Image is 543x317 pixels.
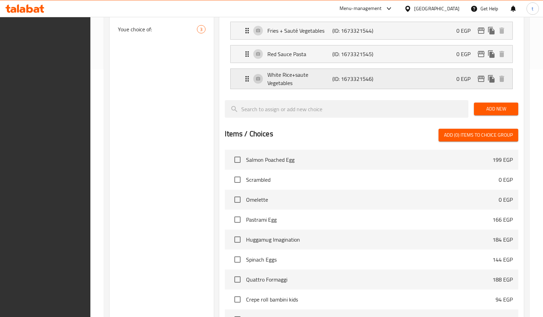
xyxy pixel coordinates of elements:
div: Youe choice of:3 [110,21,214,38]
button: duplicate [486,49,497,59]
p: White Rice+saute Vegetables [267,71,332,87]
span: Add New [479,105,513,113]
p: 0 EGP [456,50,476,58]
span: Select choice [230,292,245,307]
p: Fries + Sauté Vegetables [267,27,332,35]
p: Red Sauce Pasta [267,50,332,58]
div: Choices [197,25,206,33]
p: 199 EGP [492,156,513,164]
button: Add (0) items to choice group [439,129,518,141]
li: Expand [225,19,518,42]
p: 0 EGP [499,176,513,184]
div: Expand [231,69,512,89]
li: Expand [225,66,518,92]
button: delete [497,74,507,84]
span: Scrambled [246,176,498,184]
p: 184 EGP [492,235,513,244]
input: search [225,100,468,118]
li: Expand [225,42,518,66]
button: duplicate [486,25,497,36]
h2: Items / Choices [225,129,273,139]
span: Pastrami Egg [246,215,492,224]
button: edit [476,25,486,36]
p: (ID: 1673321546) [332,75,376,83]
button: edit [476,49,486,59]
button: delete [497,49,507,59]
span: Select choice [230,172,245,187]
span: Quattro Formaggi [246,275,492,284]
span: Crepe roll bambini kids [246,295,495,304]
button: Add New [474,103,518,115]
p: (ID: 1673321545) [332,50,376,58]
p: 0 EGP [499,196,513,204]
div: Menu-management [340,4,382,13]
p: 144 EGP [492,255,513,264]
span: Salmon Poached Egg [246,156,492,164]
p: (ID: 1673321544) [332,27,376,35]
button: duplicate [486,74,497,84]
span: Huggamug Imagination [246,235,492,244]
p: 0 EGP [456,27,476,35]
div: Expand [231,22,512,39]
span: Youe choice of: [118,25,197,33]
span: Select choice [230,192,245,207]
span: 3 [197,26,205,33]
button: edit [476,74,486,84]
div: [GEOGRAPHIC_DATA] [414,5,459,12]
span: Select choice [230,212,245,227]
p: 166 EGP [492,215,513,224]
button: delete [497,25,507,36]
span: Select choice [230,232,245,247]
p: 94 EGP [496,295,513,304]
span: Omelette [246,196,498,204]
span: Select choice [230,252,245,267]
div: Expand [231,45,512,63]
span: t [532,5,533,12]
p: 0 EGP [456,75,476,83]
p: 188 EGP [492,275,513,284]
span: Select choice [230,152,245,167]
span: Select choice [230,272,245,287]
span: Spinach Eggs [246,255,492,264]
span: Add (0) items to choice group [444,131,513,139]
